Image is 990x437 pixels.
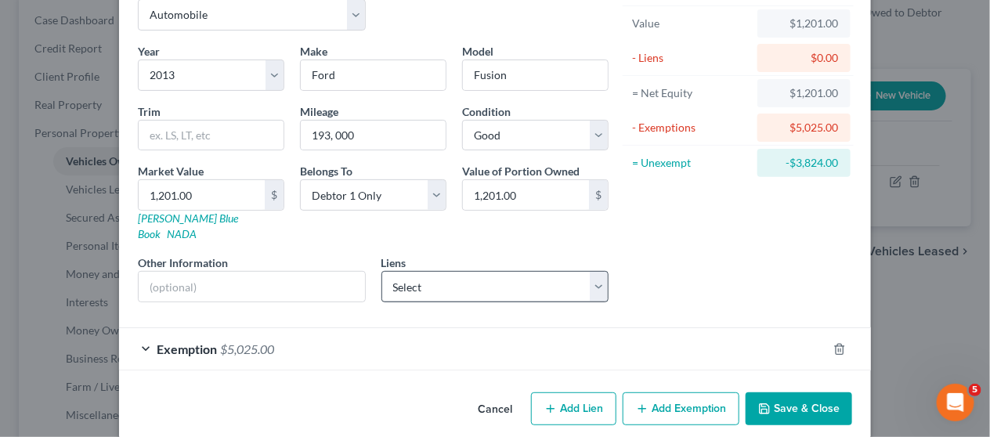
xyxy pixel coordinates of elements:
[381,255,406,271] label: Liens
[265,180,284,210] div: $
[746,392,852,425] button: Save & Close
[139,121,284,150] input: ex. LS, LT, etc
[301,121,446,150] input: --
[770,85,838,101] div: $1,201.00
[632,155,750,171] div: = Unexempt
[937,384,974,421] iframe: Intercom live chat
[220,341,274,356] span: $5,025.00
[463,180,589,210] input: 0.00
[969,384,981,396] span: 5
[138,255,228,271] label: Other Information
[632,50,750,66] div: - Liens
[632,120,750,135] div: - Exemptions
[138,103,161,120] label: Trim
[300,103,338,120] label: Mileage
[463,60,608,90] input: ex. Altima
[623,392,739,425] button: Add Exemption
[157,341,217,356] span: Exemption
[465,394,525,425] button: Cancel
[138,211,238,240] a: [PERSON_NAME] Blue Book
[770,16,838,31] div: $1,201.00
[167,227,197,240] a: NADA
[770,120,838,135] div: $5,025.00
[589,180,608,210] div: $
[301,60,446,90] input: ex. Nissan
[462,43,493,60] label: Model
[632,16,750,31] div: Value
[138,43,160,60] label: Year
[139,180,265,210] input: 0.00
[139,272,365,302] input: (optional)
[462,163,580,179] label: Value of Portion Owned
[531,392,616,425] button: Add Lien
[138,163,204,179] label: Market Value
[462,103,511,120] label: Condition
[632,85,750,101] div: = Net Equity
[770,155,838,171] div: -$3,824.00
[300,164,352,178] span: Belongs To
[300,45,327,58] span: Make
[770,50,838,66] div: $0.00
